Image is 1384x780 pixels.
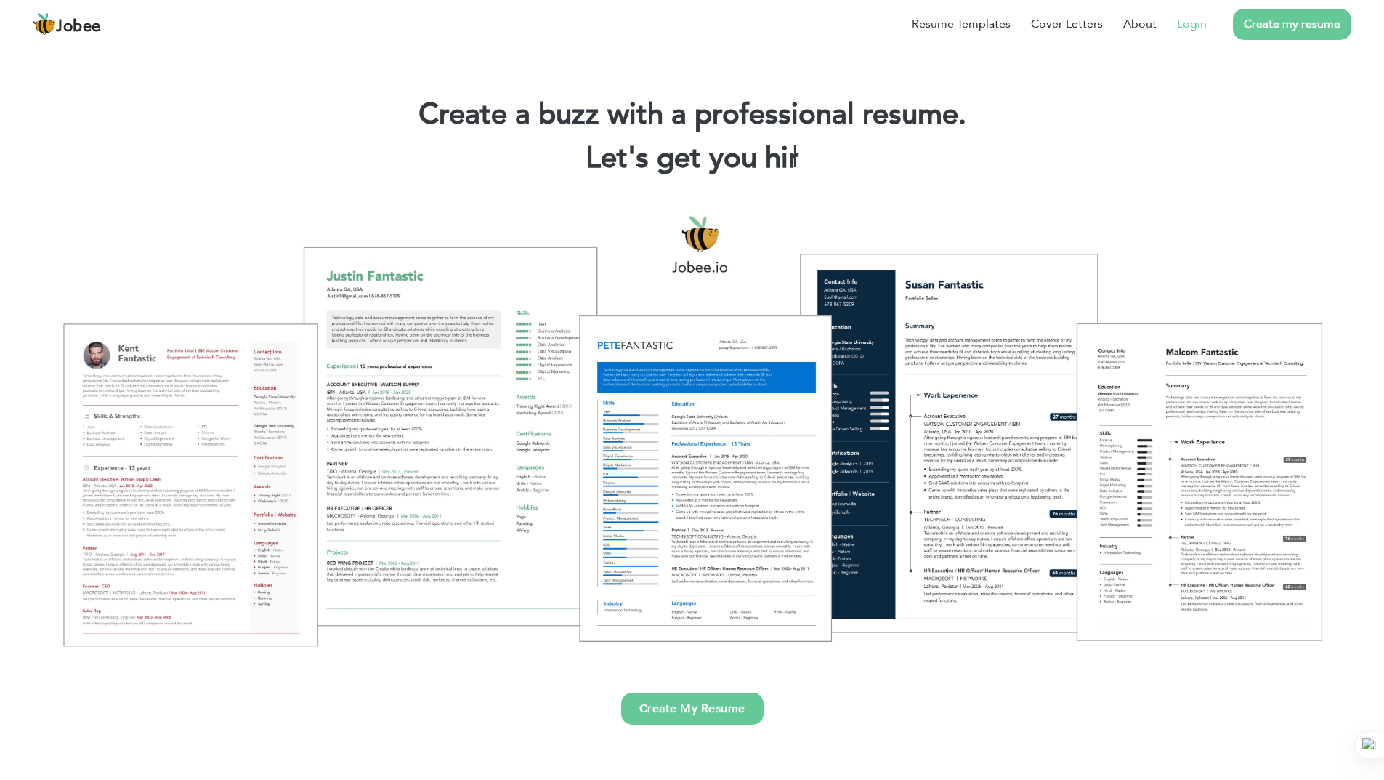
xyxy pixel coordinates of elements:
a: Create my resume [1233,9,1351,40]
h1: Create a buzz with a professional resume. [22,96,1362,134]
span: | [792,138,798,178]
a: Create My Resume [621,693,764,725]
a: Jobee [33,12,101,36]
a: About [1123,15,1157,33]
a: Cover Letters [1031,15,1103,33]
a: Resume Templates [912,15,1011,33]
h2: Let's [22,140,1362,177]
img: jobee.io [33,12,56,36]
span: Jobee [56,19,101,35]
a: Login [1177,15,1207,33]
span: get you hir [657,138,799,178]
